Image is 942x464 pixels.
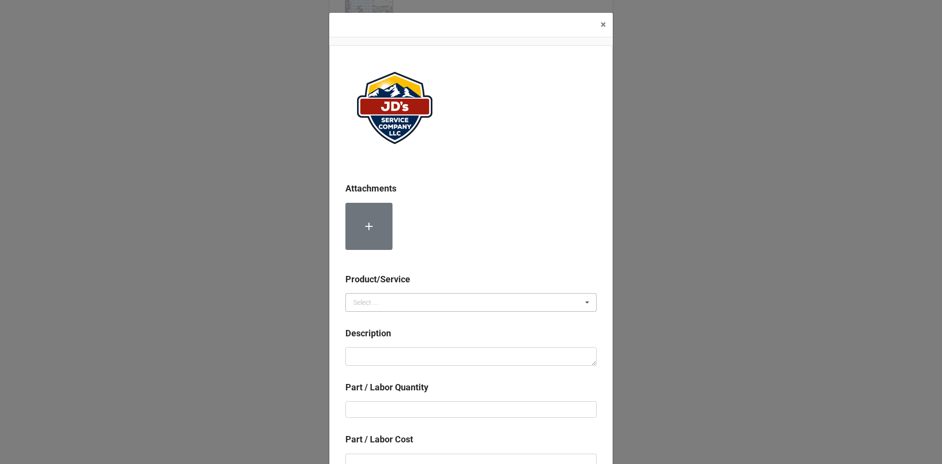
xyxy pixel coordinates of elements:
[345,381,428,394] label: Part / Labor Quantity
[345,327,391,340] label: Description
[345,433,413,446] label: Part / Labor Cost
[345,182,396,195] label: Attachments
[345,61,444,155] img: ePqffAuANl%2FJDServiceCoLogo_website.png
[345,273,410,286] label: Product/Service
[601,19,606,30] span: ×
[353,299,379,306] div: Select ...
